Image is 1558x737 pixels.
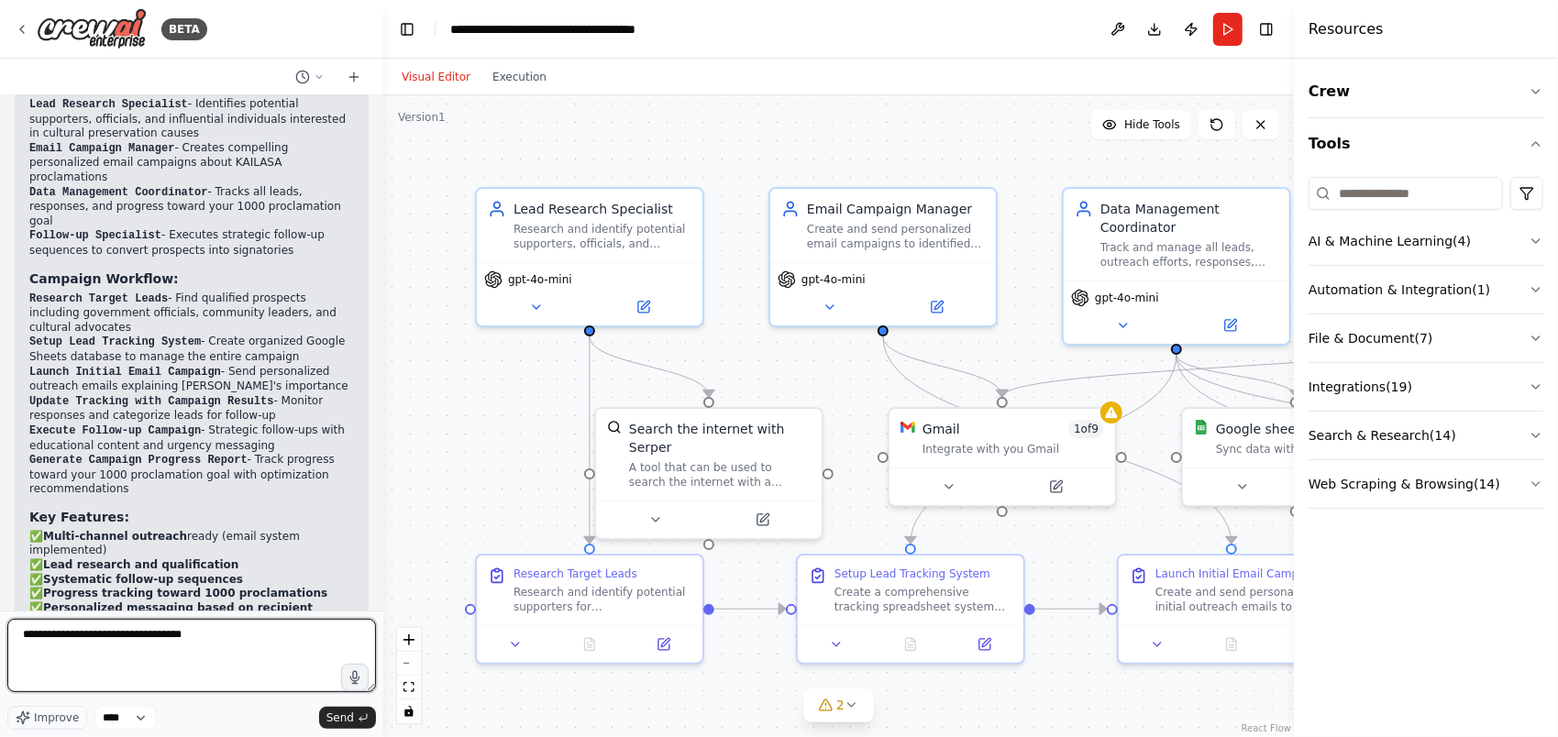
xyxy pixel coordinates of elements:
[7,706,87,730] button: Improve
[29,186,207,199] code: Data Management Coordinator
[29,453,354,497] li: - Track progress toward your 1000 proclamation goal with optimization recommendations
[1309,363,1543,411] button: Integrations(19)
[1181,407,1410,507] div: Google SheetsGoogle sheetsSync data with Google Sheets
[591,296,695,318] button: Open in side panel
[29,97,354,141] li: - Identifies potential supporters, officials, and influential individuals interested in cultural ...
[37,8,147,49] img: Logo
[1309,18,1384,40] h4: Resources
[1274,633,1337,655] button: Open in side panel
[514,585,691,614] div: Research and identify potential supporters for {organization_name} proclamations, including gover...
[288,66,332,88] button: Switch to previous chat
[394,16,420,42] button: Hide left sidebar
[341,664,369,691] button: Click to speak your automation idea
[801,272,866,287] span: gpt-4o-mini
[29,185,354,229] li: - Tracks all leads, responses, and progress toward your 1000 proclamation goal
[29,142,174,155] code: Email Campaign Manager
[1124,117,1180,132] span: Hide Tools
[29,98,188,111] code: Lead Research Specialist
[34,710,79,725] span: Improve
[326,710,354,725] span: Send
[514,200,691,218] div: Lead Research Specialist
[836,696,845,714] span: 2
[29,510,129,524] strong: Key Features:
[580,336,599,544] g: Edge from 70cc5a1c-fb19-40eb-9458-c87b4eda0ec2 to c617aabe-5965-493d-99d2-d333a76cc248
[1309,314,1543,362] button: File & Document(7)
[29,366,221,379] code: Launch Initial Email Campaign
[397,628,421,652] button: zoom in
[29,395,273,408] code: Update Tracking with Campaign Results
[993,336,1479,397] g: Edge from 7afed474-6f3e-4ceb-8adf-933114afa1fe to 53541f2e-1b8f-45ba-8415-1003e5a2f0a0
[398,110,446,125] div: Version 1
[29,292,168,305] code: Research Target Leads
[1035,599,1107,618] g: Edge from 511862da-5da9-4cdd-a7ba-0310d65cd052 to 4d37d54d-471c-4917-85f9-906c7be1aa28
[807,200,985,218] div: Email Campaign Manager
[1194,420,1209,434] img: Google Sheets
[475,187,704,327] div: Lead Research SpecialistResearch and identify potential supporters, officials, and influential in...
[874,336,1011,397] g: Edge from b2c6c9d8-3034-4756-b803-c632798a6afe to 53541f2e-1b8f-45ba-8415-1003e5a2f0a0
[29,271,179,286] strong: Campaign Workflow:
[874,336,1241,544] g: Edge from b2c6c9d8-3034-4756-b803-c632798a6afe to 4d37d54d-471c-4917-85f9-906c7be1aa28
[29,365,354,394] li: - Send personalized outreach emails explaining [PERSON_NAME]'s importance
[29,530,354,644] p: ✅ ready (email system implemented) ✅ ✅ ✅ ✅ ✅
[1095,291,1159,305] span: gpt-4o-mini
[29,394,354,423] li: - Monitor responses and categorize leads for follow-up
[43,558,238,571] strong: Lead research and qualification
[397,699,421,723] button: toggle interactivity
[1309,217,1543,265] button: AI & Machine Learning(4)
[607,420,622,434] img: SerperDevTool
[1100,240,1278,269] div: Track and manage all leads, outreach efforts, responses, and proclamation signings in organized s...
[885,296,989,318] button: Open in side panel
[901,355,1186,544] g: Edge from 92020e43-7163-4e21-a467-1449d56b133f to 511862da-5da9-4cdd-a7ba-0310d65cd052
[901,420,915,434] img: Gmail
[1193,633,1271,655] button: No output available
[594,407,823,540] div: SerperDevToolSearch the internet with SerperA tool that can be used to search the internet with a...
[1100,200,1278,236] div: Data Management Coordinator
[1117,554,1346,665] div: Launch Initial Email CampaignCreate and send personalized initial outreach emails to all identifi...
[397,652,421,676] button: zoom out
[714,599,786,618] g: Edge from c617aabe-5965-493d-99d2-d333a76cc248 to 511862da-5da9-4cdd-a7ba-0310d65cd052
[768,187,998,327] div: Email Campaign ManagerCreate and send personalized email campaigns to identified leads about {org...
[1309,266,1543,313] button: Automation & Integration(1)
[1309,66,1543,117] button: Crew
[807,222,985,251] div: Create and send personalized email campaigns to identified leads about {organization_name} procla...
[834,585,1012,614] div: Create a comprehensive tracking spreadsheet system for managing the {organization_name} proclamat...
[796,554,1025,665] div: Setup Lead Tracking SystemCreate a comprehensive tracking spreadsheet system for managing the {or...
[834,566,990,581] div: Setup Lead Tracking System
[1004,476,1108,498] button: Open in side panel
[1155,566,1322,581] div: Launch Initial Email Campaign
[1309,118,1543,170] button: Tools
[339,66,369,88] button: Start a new chat
[29,228,354,258] li: - Executes strategic follow-up sequences to convert prospects into signatories
[888,407,1117,507] div: GmailGmail1of9Integrate with you Gmail
[29,141,354,185] li: - Creates compelling personalized email campaigns about KAILASA proclamations
[29,424,201,437] code: Execute Follow-up Campaign
[29,335,201,348] code: Setup Lead Tracking System
[953,633,1016,655] button: Open in side panel
[872,633,950,655] button: No output available
[1242,723,1291,733] a: React Flow attribution
[29,423,354,453] li: - Strategic follow-ups with educational content and urgency messaging
[43,573,243,586] strong: Systematic follow-up sequences
[1178,314,1282,336] button: Open in side panel
[1309,170,1543,523] div: Tools
[397,676,421,699] button: fit view
[397,628,421,723] div: React Flow controls
[923,420,960,438] div: Gmail
[629,460,811,489] div: A tool that can be used to search the internet with a search_query. Supports different search typ...
[1155,585,1333,614] div: Create and send personalized initial outreach emails to all identified leads about {organization_...
[1309,460,1543,508] button: Web Scraping & Browsing(14)
[803,688,874,722] button: 2
[475,554,704,665] div: Research Target LeadsResearch and identify potential supporters for {organization_name} proclamat...
[1309,412,1543,459] button: Search & Research(14)
[514,566,637,581] div: Research Target Leads
[629,420,811,456] div: Search the internet with Serper
[450,20,657,38] nav: breadcrumb
[1254,16,1279,42] button: Hide right sidebar
[711,509,814,531] button: Open in side panel
[1091,110,1191,139] button: Hide Tools
[43,587,327,599] strong: Progress tracking toward 1000 proclamations
[923,442,1104,456] div: Integrate with you Gmail
[1216,442,1398,456] div: Sync data with Google Sheets
[391,66,481,88] button: Visual Editor
[481,66,558,88] button: Execution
